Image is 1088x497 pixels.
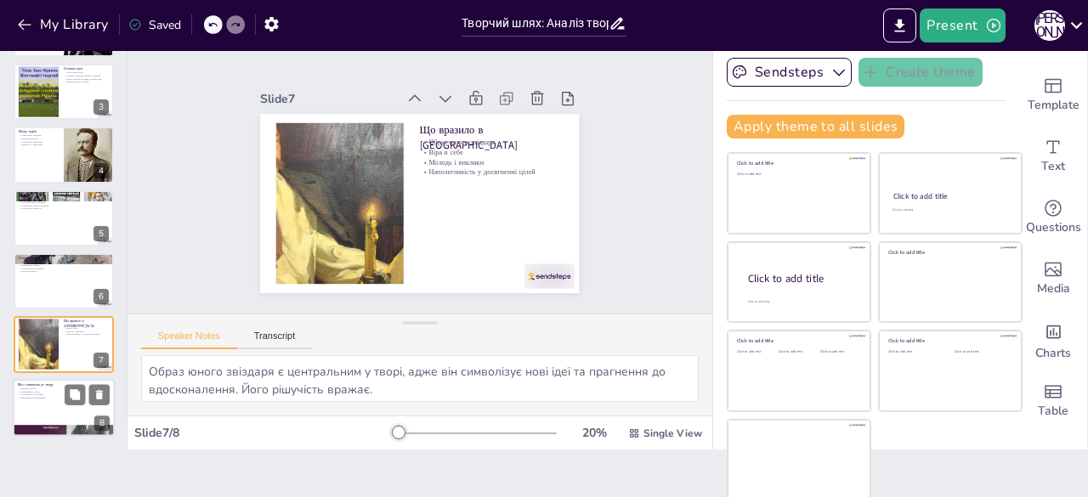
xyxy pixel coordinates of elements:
div: Click to add body [748,299,855,303]
p: Боротьба юного звіздаря [19,200,109,204]
p: Повчальність твору [18,390,110,393]
p: Важливість поваги [19,263,109,267]
div: 8 [94,415,110,431]
div: 7 [14,316,114,372]
input: Insert title [462,11,608,36]
div: Click to add title [748,271,857,285]
span: Charts [1035,344,1071,363]
p: Доказ своєї цінності [19,206,109,210]
div: 20 % [574,425,615,441]
div: 3 [93,99,109,115]
p: Актуальність послання [18,393,110,396]
span: Questions [1026,218,1081,237]
p: Важливість взаємоповаги [18,396,110,399]
p: Моє ставлення до твору [18,381,110,387]
p: Старий звіздар як символ традицій [64,74,109,77]
div: Saved [128,17,181,33]
div: Click to add text [737,172,858,177]
button: Sendsteps [727,58,852,87]
div: 6 [93,289,109,304]
button: My Library [13,11,116,38]
div: Slide 7 / 8 [134,425,394,441]
div: 8 [13,379,115,437]
button: Duplicate Slide [65,384,85,404]
p: Взаємодія між героями [64,80,109,83]
span: Template [1028,96,1079,115]
div: 7 [93,353,109,368]
div: 4 [93,163,109,178]
div: Add ready made slides [1019,65,1087,126]
div: 5 [93,226,109,241]
p: Віра в себе [420,147,564,157]
p: Головні герої [64,66,109,71]
p: Молодь і виклики [64,330,109,333]
div: А [PERSON_NAME] [1034,10,1065,41]
button: Apply theme to all slides [727,115,904,138]
div: Slide 7 [260,91,395,107]
p: Наполегливість у досягненні цілей [420,167,564,178]
button: Create theme [858,58,983,87]
p: Місце подій [19,129,59,134]
button: Transcript [237,330,313,349]
span: Media [1037,280,1070,298]
button: Delete Slide [89,384,110,404]
div: Get real-time input from your audience [1019,187,1087,248]
button: Export to PowerPoint [883,8,916,42]
p: Головна думка [19,256,109,261]
p: Актуальність послання [19,267,109,270]
div: Add a table [1019,370,1087,432]
p: Віра в себе [64,327,109,330]
div: 4 [14,127,114,183]
p: Атмосфера майстерні [19,140,59,144]
p: Образ юного звіздаря [420,138,564,148]
div: Click to add text [737,350,775,354]
div: Click to add text [888,350,942,354]
div: 3 [14,64,114,120]
p: Основні події [19,193,109,198]
p: Наполегливість у досягненні цілей [64,333,109,336]
p: Майстерня звіздарів [19,134,59,138]
p: Молодь і виклики [420,157,564,167]
p: Працьовитість і наполегливість [19,261,109,264]
button: Speaker Notes [141,330,237,349]
div: 5 [14,190,114,246]
div: Click to add text [820,350,858,354]
p: Цікавість твору [18,387,110,390]
textarea: Образ юного звіздаря є центральним у творі, адже він символізує нові ідеї та прагнення до вдоскон... [141,355,699,402]
div: Click to add title [888,249,1010,256]
span: Table [1038,402,1068,421]
div: Add text boxes [1019,126,1087,187]
p: Що вразило в [GEOGRAPHIC_DATA] [420,123,564,153]
div: Click to add text [779,350,817,354]
div: Add images, graphics, shapes or video [1019,248,1087,309]
div: 6 [14,253,114,309]
button: Present [920,8,1005,42]
div: Click to add title [893,191,1006,201]
p: Символізм місця [19,138,59,141]
div: Click to add title [888,337,1010,344]
div: Click to add text [955,350,1008,354]
div: Click to add text [892,208,1006,212]
p: Два головні герої [64,71,109,74]
p: Юний звіздар як символ нових ідей [64,77,109,81]
span: Text [1041,157,1065,176]
p: Працюють над картами [19,197,109,200]
p: Образ юного звіздаря [64,324,109,327]
span: Single View [643,426,702,440]
div: Click to add title [737,160,858,167]
div: Add charts and graphs [1019,309,1087,370]
button: А [PERSON_NAME] [1034,8,1065,42]
p: Внесок кожного [19,270,109,274]
p: Творчість у майстерні [19,144,59,147]
p: Що вразило в [GEOGRAPHIC_DATA] [64,319,109,329]
div: Click to add title [737,337,858,344]
p: Звільнення старого звіздаря [19,204,109,207]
